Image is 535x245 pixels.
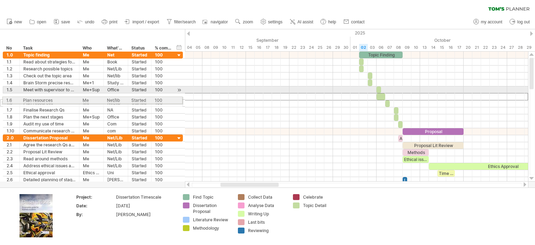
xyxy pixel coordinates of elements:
div: Friday, 12 September 2025 [237,44,246,51]
div: Thursday, 4 September 2025 [185,44,194,51]
div: Started [132,155,148,162]
div: Topic finding [23,52,76,58]
div: 1.1 [7,59,16,65]
div: 2.3 [7,155,16,162]
span: undo [85,20,94,24]
div: Proposal Lit Review [403,142,464,149]
div: Net/Lib [107,162,124,169]
div: Thursday, 9 October 2025 [403,44,411,51]
div: Friday, 26 September 2025 [324,44,333,51]
div: Net/Lib [107,155,124,162]
div: 1.6 [7,100,16,106]
div: Tuesday, 30 September 2025 [342,44,350,51]
div: Me [83,128,100,134]
div: Check out the topic area [23,72,76,79]
div: 2.0 [7,135,16,141]
div: 100 [155,86,172,93]
div: Analyse Data [248,202,286,208]
div: Net/Lib [107,135,124,141]
div: 100 [155,79,172,86]
div: Wednesday, 10 September 2025 [220,44,228,51]
div: Net/Lib [107,66,124,72]
div: 100 [155,135,172,141]
div: By: [76,212,115,217]
div: Writing Up [248,211,286,217]
div: Monday, 6 October 2025 [377,44,385,51]
div: Me [83,141,100,148]
div: 2.2 [7,148,16,155]
div: Me+Sup [83,86,100,93]
div: Office [107,86,124,93]
div: Dissertation Timescale [116,194,175,200]
span: settings [268,20,282,24]
div: Thursday, 18 September 2025 [272,44,281,51]
div: Tuesday, 14 October 2025 [429,44,437,51]
div: Reviewing [248,228,286,233]
div: 1.7 [7,107,16,113]
div: 100 [155,121,172,127]
div: Ethical issues [403,156,429,163]
div: Thursday, 16 October 2025 [446,44,455,51]
span: help [328,20,336,24]
span: log out [517,20,530,24]
a: new [5,17,24,26]
div: 100 [155,128,172,134]
a: log out [508,17,532,26]
div: Started [132,66,148,72]
div: Task [23,45,75,52]
div: Started [132,148,148,155]
div: Me [83,155,100,162]
div: 100 [155,66,172,72]
a: open [28,17,48,26]
div: 100 [155,155,172,162]
div: 2.5 [7,169,16,176]
div: 1.3 [7,72,16,79]
span: contact [351,20,365,24]
div: Me [83,176,100,183]
div: Ethical approval [23,169,76,176]
div: Com [107,121,124,127]
a: import / export [123,17,161,26]
div: 1.0 [7,52,16,58]
div: 1.2 [7,66,16,72]
div: Net [107,52,124,58]
a: save [52,17,72,26]
div: Collect Data [248,194,286,200]
div: NA [107,107,124,113]
div: Address ethical issues and prepare ethical statement [23,162,76,169]
div: Proposal Lit Review [23,148,76,155]
a: help [319,17,338,26]
div: Status [131,45,147,52]
div: 1.9 [7,121,16,127]
div: Started [132,176,148,183]
div: Literature Review [193,217,231,223]
div: Research possible topics [23,66,76,72]
span: filter/search [174,20,196,24]
div: 100 [155,72,172,79]
div: Who [83,45,100,52]
span: AI assist [297,20,313,24]
div: Methods [403,149,429,156]
div: Started [132,107,148,113]
div: Thursday, 11 September 2025 [228,44,237,51]
div: 2.4 [7,162,16,169]
a: undo [76,17,96,26]
div: Proposal [403,128,464,135]
div: Me [83,135,100,141]
div: Audit my use of time [23,121,76,127]
div: Thursday, 25 September 2025 [316,44,324,51]
div: Tuesday, 16 September 2025 [255,44,263,51]
div: Monday, 20 October 2025 [464,44,472,51]
span: print [109,20,117,24]
div: [PERSON_NAME] [116,212,175,217]
div: Started [132,121,148,127]
div: Friday, 3 October 2025 [368,44,377,51]
div: Wednesday, 29 October 2025 [525,44,533,51]
div: Wednesday, 15 October 2025 [437,44,446,51]
div: 2.1 [7,141,16,148]
div: Monday, 8 September 2025 [202,44,211,51]
div: % complete [155,45,171,52]
a: filter/search [165,17,198,26]
div: Tuesday, 21 October 2025 [472,44,481,51]
div: Tuesday, 23 September 2025 [298,44,307,51]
